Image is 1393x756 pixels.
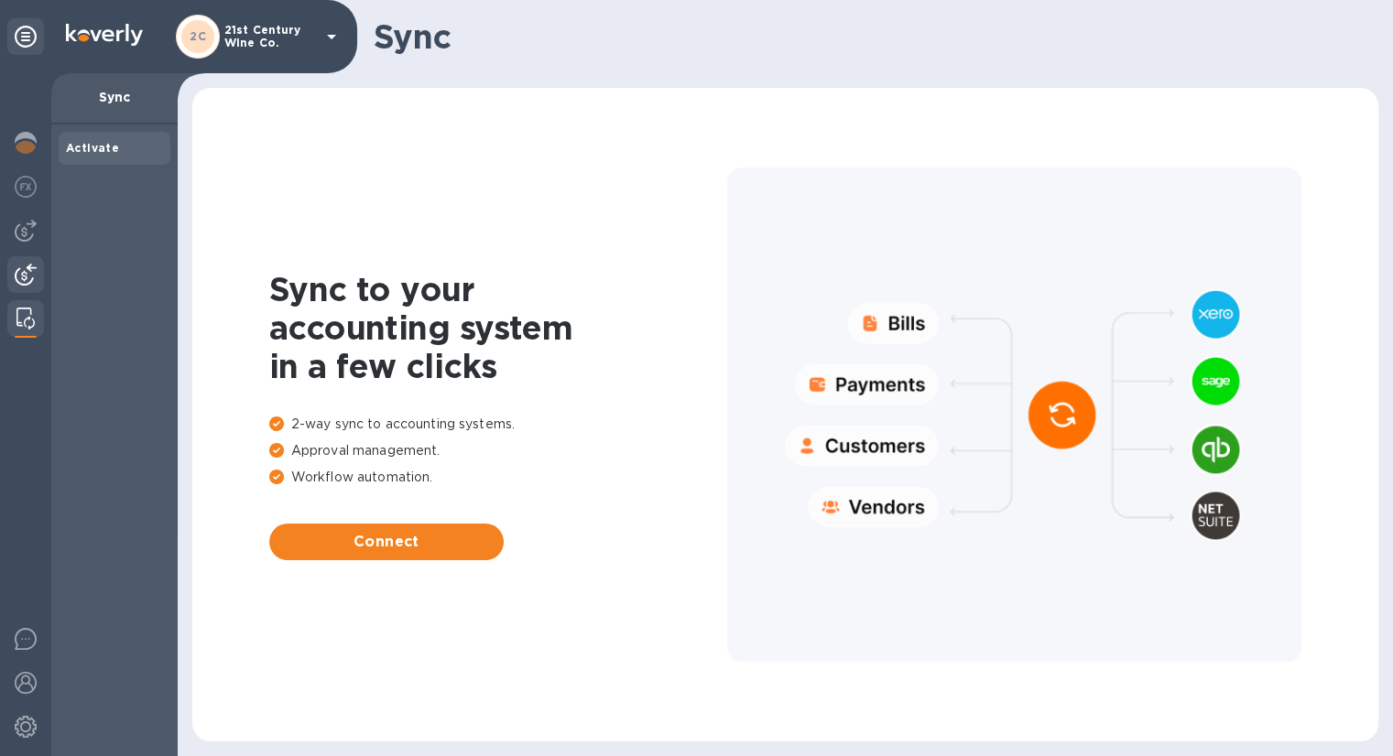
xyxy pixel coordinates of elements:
img: Foreign exchange [15,176,37,198]
div: Unpin categories [7,18,44,55]
b: 2C [190,29,206,43]
p: Workflow automation. [269,468,727,487]
p: 2-way sync to accounting systems. [269,415,727,434]
h1: Sync to your accounting system in a few clicks [269,270,727,385]
button: Connect [269,524,504,560]
h1: Sync [374,17,1364,56]
p: Approval management. [269,441,727,460]
iframe: Chat Widget [983,29,1393,756]
p: 21st Century Wine Co. [224,24,316,49]
span: Connect [284,531,489,553]
b: Activate [66,141,119,155]
p: Sync [66,88,163,106]
img: Logo [66,24,143,46]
